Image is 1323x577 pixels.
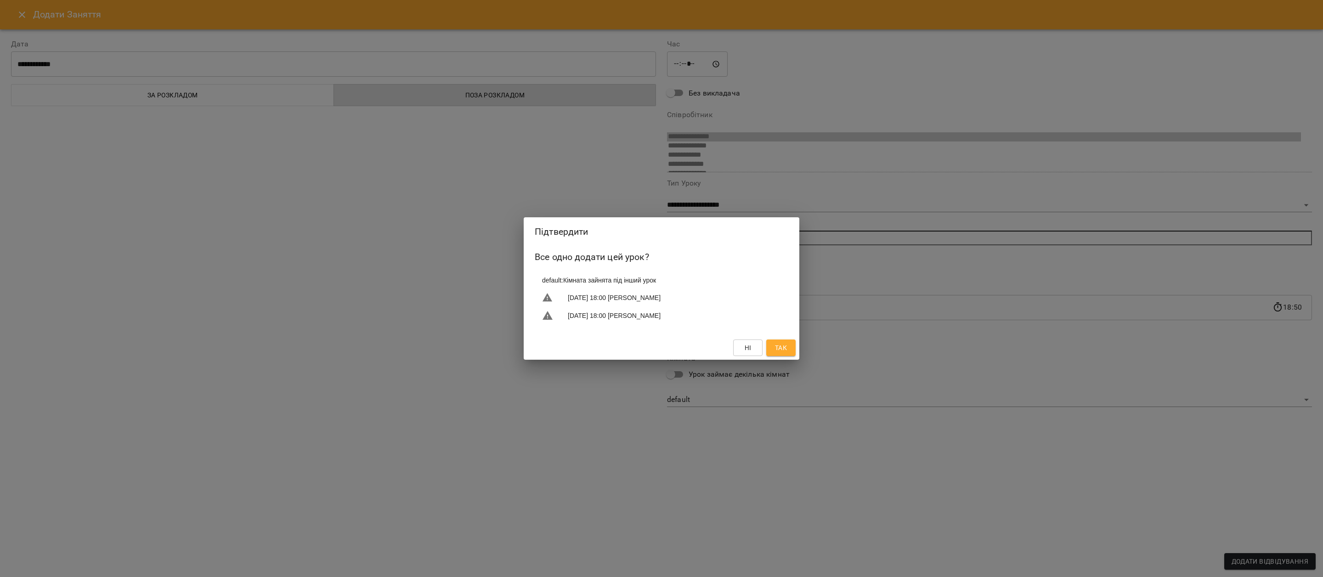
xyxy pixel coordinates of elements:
[535,306,788,325] li: [DATE] 18:00 [PERSON_NAME]
[535,288,788,307] li: [DATE] 18:00 [PERSON_NAME]
[535,272,788,288] li: default : Кімната зайнята під інший урок
[535,225,788,239] h2: Підтвердити
[766,339,796,356] button: Так
[733,339,763,356] button: Ні
[775,342,787,353] span: Так
[535,250,788,264] h6: Все одно додати цей урок?
[745,342,752,353] span: Ні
